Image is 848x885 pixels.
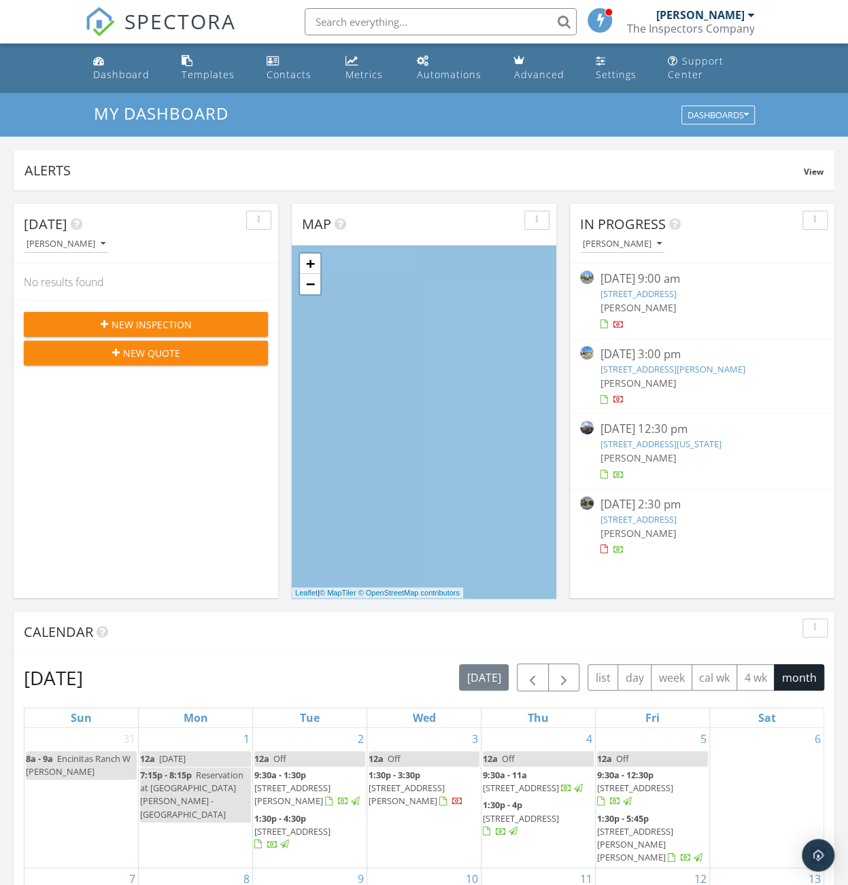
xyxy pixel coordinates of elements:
[513,68,564,81] div: Advanced
[369,769,463,807] a: 1:30p - 3:30p [STREET_ADDRESS][PERSON_NAME]
[597,767,708,810] a: 9:30a - 12:30p [STREET_ADDRESS]
[651,664,692,691] button: week
[597,769,654,781] span: 9:30a - 12:30p
[774,664,824,691] button: month
[367,728,481,868] td: Go to September 3, 2025
[24,623,93,641] span: Calendar
[681,106,755,125] button: Dashboards
[600,496,804,513] div: [DATE] 2:30 pm
[24,235,108,254] button: [PERSON_NAME]
[600,301,677,314] span: [PERSON_NAME]
[617,664,651,691] button: day
[140,752,155,765] span: 12a
[369,752,384,765] span: 12a
[124,7,236,35] span: SPECTORA
[26,752,53,765] span: 8a - 9a
[88,49,165,88] a: Dashboard
[583,239,662,249] div: [PERSON_NAME]
[159,752,186,765] span: [DATE]
[656,8,744,22] div: [PERSON_NAME]
[600,527,677,540] span: [PERSON_NAME]
[481,728,595,868] td: Go to September 4, 2025
[802,839,834,871] div: Open Intercom Messenger
[85,7,115,37] img: The Best Home Inspection Software - Spectora
[469,728,481,750] a: Go to September 3, 2025
[305,8,577,35] input: Search everything...
[736,664,775,691] button: 4 wk
[302,215,331,233] span: Map
[176,49,250,88] a: Templates
[345,68,383,81] div: Metrics
[580,421,594,434] img: streetview
[112,317,192,332] span: New Inspection
[483,752,498,765] span: 12a
[662,49,760,88] a: Support Center
[580,235,664,254] button: [PERSON_NAME]
[595,728,709,868] td: Go to September 5, 2025
[254,812,306,825] span: 1:30p - 4:30p
[411,49,497,88] a: Automations (Basic)
[597,825,673,863] span: [STREET_ADDRESS][PERSON_NAME][PERSON_NAME]
[600,346,804,363] div: [DATE] 3:00 pm
[580,346,824,406] a: [DATE] 3:00 pm [STREET_ADDRESS][PERSON_NAME] [PERSON_NAME]
[483,797,594,840] a: 1:30p - 4p [STREET_ADDRESS]
[241,728,252,750] a: Go to September 1, 2025
[273,752,286,765] span: Off
[590,49,651,88] a: Settings
[626,22,754,35] div: The Inspectors Company
[580,421,824,481] a: [DATE] 12:30 pm [STREET_ADDRESS][US_STATE] [PERSON_NAME]
[292,587,463,599] div: |
[588,664,618,691] button: list
[254,769,362,807] a: 9:30a - 1:30p [STREET_ADDRESS][PERSON_NAME]
[409,708,438,727] a: Wednesday
[483,769,585,794] a: 9:30a - 11a [STREET_ADDRESS]
[580,346,594,360] img: streetview
[483,782,559,794] span: [STREET_ADDRESS]
[597,812,649,825] span: 1:30p - 5:45p
[600,288,677,300] a: [STREET_ADDRESS]
[369,782,445,807] span: [STREET_ADDRESS][PERSON_NAME]
[182,68,235,81] div: Templates
[643,708,662,727] a: Friday
[26,752,131,778] span: Encinitas Ranch W [PERSON_NAME]
[300,274,320,294] a: Zoom out
[123,346,180,360] span: New Quote
[297,708,322,727] a: Tuesday
[68,708,95,727] a: Sunday
[254,812,330,850] a: 1:30p - 4:30p [STREET_ADDRESS]
[580,271,594,284] img: streetview
[698,728,709,750] a: Go to September 5, 2025
[502,752,515,765] span: Off
[140,769,192,781] span: 7:15p - 8:15p
[597,811,708,867] a: 1:30p - 5:45p [STREET_ADDRESS][PERSON_NAME][PERSON_NAME]
[93,68,150,81] div: Dashboard
[358,589,460,597] a: © OpenStreetMap contributors
[254,752,269,765] span: 12a
[388,752,401,765] span: Off
[597,782,673,794] span: [STREET_ADDRESS]
[85,18,236,47] a: SPECTORA
[580,215,666,233] span: In Progress
[140,769,243,820] span: Reservation at [GEOGRAPHIC_DATA][PERSON_NAME] - [GEOGRAPHIC_DATA]
[295,589,318,597] a: Leaflet
[14,264,278,300] div: No results found
[24,312,268,336] button: New Inspection
[600,438,722,450] a: [STREET_ADDRESS][US_STATE]
[597,752,612,765] span: 12a
[600,363,745,375] a: [STREET_ADDRESS][PERSON_NAME]
[253,728,367,868] td: Go to September 2, 2025
[600,421,804,438] div: [DATE] 12:30 pm
[120,728,138,750] a: Go to August 31, 2025
[24,728,139,868] td: Go to August 31, 2025
[369,769,420,781] span: 1:30p - 3:30p
[24,215,67,233] span: [DATE]
[459,664,509,691] button: [DATE]
[369,767,479,810] a: 1:30p - 3:30p [STREET_ADDRESS][PERSON_NAME]
[24,341,268,365] button: New Quote
[24,161,804,179] div: Alerts
[580,496,594,510] img: streetview
[483,799,522,811] span: 1:30p - 4p
[580,496,824,557] a: [DATE] 2:30 pm [STREET_ADDRESS] [PERSON_NAME]
[483,812,559,825] span: [STREET_ADDRESS]
[181,708,211,727] a: Monday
